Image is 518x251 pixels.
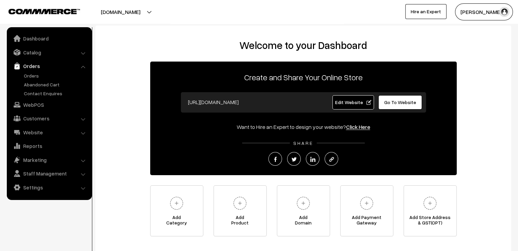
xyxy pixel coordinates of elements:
[9,99,90,111] a: WebPOS
[340,185,393,236] a: Add PaymentGateway
[421,194,439,213] img: plus.svg
[378,95,422,110] a: Go To Website
[150,185,203,236] a: AddCategory
[167,194,186,213] img: plus.svg
[277,185,330,236] a: AddDomain
[9,32,90,45] a: Dashboard
[9,9,80,14] img: COMMMERCE
[405,4,446,19] a: Hire an Expert
[22,72,90,79] a: Orders
[9,112,90,124] a: Customers
[102,39,504,51] h2: Welcome to your Dashboard
[332,95,374,110] a: Edit Website
[9,46,90,58] a: Catalog
[231,194,249,213] img: plus.svg
[9,167,90,180] a: Staff Management
[335,99,371,105] span: Edit Website
[9,126,90,138] a: Website
[499,7,509,17] img: user
[9,154,90,166] a: Marketing
[9,7,68,15] a: COMMMERCE
[9,60,90,72] a: Orders
[357,194,376,213] img: plus.svg
[150,123,457,131] div: Want to Hire an Expert to design your website?
[214,185,267,236] a: AddProduct
[290,140,317,146] span: SHARE
[294,194,313,213] img: plus.svg
[151,215,203,228] span: Add Category
[384,99,416,105] span: Go To Website
[214,215,266,228] span: Add Product
[77,3,164,20] button: [DOMAIN_NAME]
[455,3,513,20] button: [PERSON_NAME]
[346,123,370,130] a: Click Here
[22,90,90,97] a: Contact Enquires
[404,185,457,236] a: Add Store Address& GST(OPT)
[404,215,456,228] span: Add Store Address & GST(OPT)
[22,81,90,88] a: Abandoned Cart
[341,215,393,228] span: Add Payment Gateway
[150,71,457,83] p: Create and Share Your Online Store
[9,140,90,152] a: Reports
[9,181,90,194] a: Settings
[277,215,330,228] span: Add Domain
